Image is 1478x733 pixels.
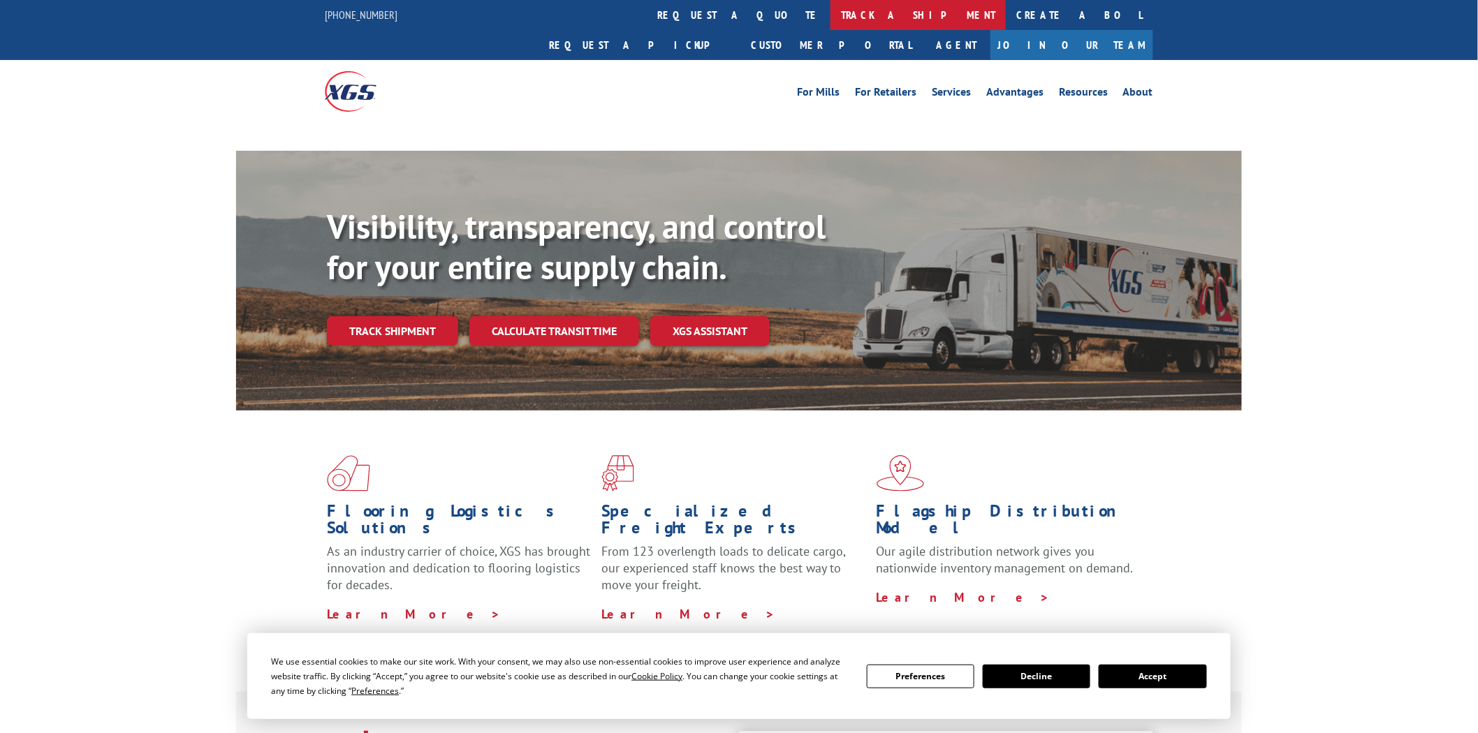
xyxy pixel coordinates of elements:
[986,87,1044,102] a: Advantages
[877,589,1051,605] a: Learn More >
[539,30,740,60] a: Request a pickup
[877,455,925,491] img: xgs-icon-flagship-distribution-model-red
[327,316,458,346] a: Track shipment
[922,30,990,60] a: Agent
[990,30,1153,60] a: Join Our Team
[327,503,591,543] h1: Flooring Logistics Solutions
[1099,665,1206,688] button: Accept
[327,205,826,288] b: Visibility, transparency, and control for your entire supply chain.
[631,670,682,682] span: Cookie Policy
[1059,87,1108,102] a: Resources
[327,543,590,593] span: As an industry carrier of choice, XGS has brought innovation and dedication to flooring logistics...
[469,316,639,346] a: Calculate transit time
[855,87,916,102] a: For Retailers
[877,503,1141,543] h1: Flagship Distribution Model
[351,685,399,697] span: Preferences
[325,8,397,22] a: [PHONE_NUMBER]
[1123,87,1153,102] a: About
[867,665,974,688] button: Preferences
[271,654,849,698] div: We use essential cookies to make our site work. With your consent, we may also use non-essential ...
[601,606,775,622] a: Learn More >
[327,455,370,491] img: xgs-icon-total-supply-chain-intelligence-red
[877,543,1134,576] span: Our agile distribution network gives you nationwide inventory management on demand.
[650,316,770,346] a: XGS ASSISTANT
[983,665,1090,688] button: Decline
[601,503,865,543] h1: Specialized Freight Experts
[601,455,634,491] img: xgs-icon-focused-on-flooring-red
[247,633,1231,719] div: Cookie Consent Prompt
[932,87,971,102] a: Services
[327,606,501,622] a: Learn More >
[740,30,922,60] a: Customer Portal
[601,543,865,605] p: From 123 overlength loads to delicate cargo, our experienced staff knows the best way to move you...
[797,87,840,102] a: For Mills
